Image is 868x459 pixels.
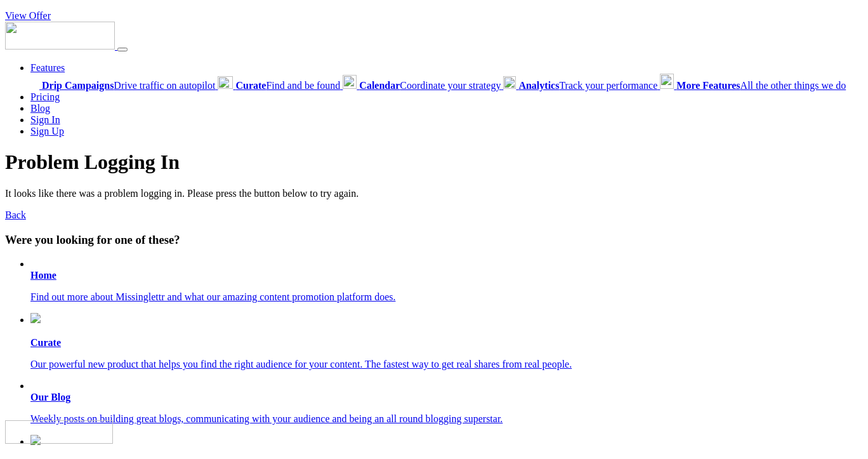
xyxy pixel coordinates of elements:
h1: Problem Logging In [5,150,863,174]
b: Home [30,270,56,281]
b: Calendar [359,80,400,91]
b: Analytics [518,80,559,91]
span: Drive traffic on autopilot [42,80,215,91]
a: More FeaturesAll the other things we do [660,80,846,91]
b: More Features [676,80,740,91]
a: Blog [30,103,50,114]
a: Features [30,62,65,73]
a: CurateFind and be found [218,80,343,91]
p: Our powerful new product that helps you find the right audience for your content. The fastest way... [30,359,863,370]
p: Find out more about Missinglettr and what our amazing content promotion platform does. [30,291,863,303]
a: Home Find out more about Missinglettr and what our amazing content promotion platform does. [30,270,863,303]
span: Coordinate your strategy [359,80,501,91]
div: Features [30,74,863,91]
b: Our Blog [30,392,70,402]
h3: Were you looking for one of these? [5,233,863,247]
a: Back [5,210,26,220]
a: Our Blog Weekly posts on building great blogs, communicating with your audience and being an all ... [30,392,863,425]
span: All the other things we do [676,80,846,91]
a: Sign In [30,114,60,125]
button: Menu [117,48,128,51]
span: Find and be found [235,80,340,91]
a: Pricing [30,91,60,102]
a: Sign Up [30,126,64,136]
span: Track your performance [518,80,657,91]
p: It looks like there was a problem logging in. Please press the button below to try again. [5,188,863,199]
b: Curate [30,337,61,348]
a: Drip CampaignsDrive traffic on autopilot [30,80,218,91]
a: CalendarCoordinate your strategy [343,80,503,91]
b: Drip Campaigns [42,80,114,91]
a: View Offer [5,10,51,21]
b: Curate [235,80,266,91]
a: Curate Our powerful new product that helps you find the right audience for your content. The fast... [30,313,863,370]
img: Missinglettr - Social Media Marketing for content focused teams | Product Hunt [5,420,113,444]
p: Weekly posts on building great blogs, communicating with your audience and being an all round blo... [30,413,863,425]
a: AnalyticsTrack your performance [503,80,660,91]
img: curate.png [30,313,41,323]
